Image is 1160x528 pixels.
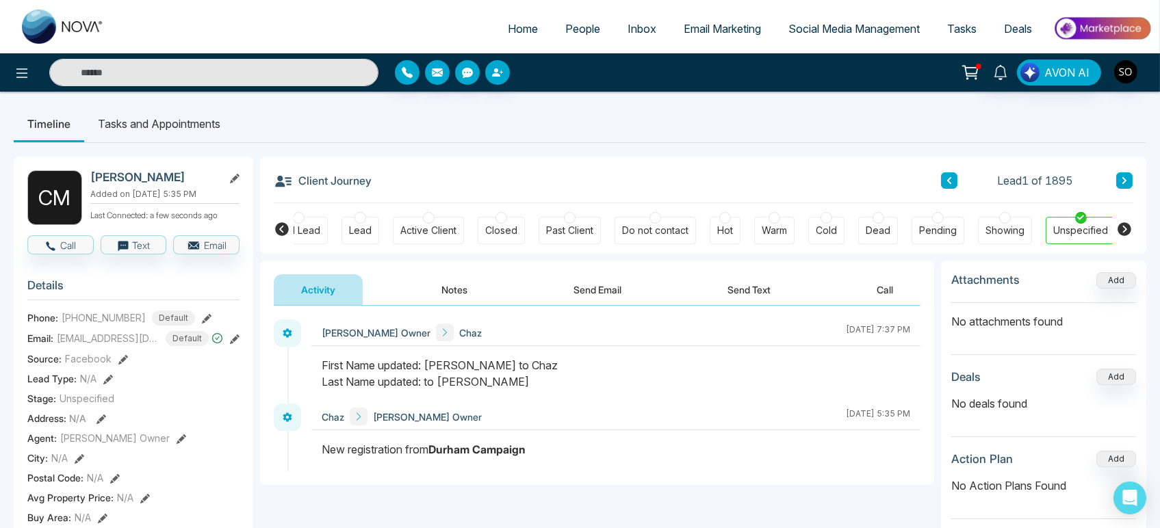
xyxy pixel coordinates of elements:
[27,471,83,485] span: Postal Code :
[1044,64,1090,81] span: AVON AI
[27,490,114,505] span: Avg Property Price :
[117,490,133,505] span: N/A
[27,278,240,300] h3: Details
[57,331,159,345] span: [EMAIL_ADDRESS][DOMAIN_NAME]
[1096,274,1136,285] span: Add
[684,22,761,36] span: Email Marketing
[349,224,372,237] div: Lead
[27,371,77,386] span: Lead Type:
[1096,451,1136,467] button: Add
[508,22,538,36] span: Home
[762,224,787,237] div: Warm
[414,274,495,305] button: Notes
[277,224,320,237] div: Bad Lead
[27,235,94,254] button: Call
[27,391,56,406] span: Stage:
[997,172,1073,189] span: Lead 1 of 1895
[1004,22,1032,36] span: Deals
[27,510,71,525] span: Buy Area :
[65,352,112,366] span: Facebook
[846,408,910,425] div: [DATE] 5:35 PM
[985,224,1024,237] div: Showing
[670,16,775,42] a: Email Marketing
[173,235,240,254] button: Email
[27,431,57,445] span: Agent:
[1096,369,1136,385] button: Add
[1020,63,1040,82] img: Lead Flow
[90,188,240,200] p: Added on [DATE] 5:35 PM
[622,224,688,237] div: Do not contact
[614,16,670,42] a: Inbox
[951,395,1136,412] p: No deals found
[14,105,84,142] li: Timeline
[546,274,649,305] button: Send Email
[322,326,430,340] span: [PERSON_NAME] Owner
[951,370,981,384] h3: Deals
[27,451,48,465] span: City :
[552,16,614,42] a: People
[1053,13,1152,44] img: Market-place.gif
[322,410,344,424] span: Chaz
[75,510,91,525] span: N/A
[62,311,146,325] span: [PHONE_NUMBER]
[775,16,933,42] a: Social Media Management
[866,224,890,237] div: Dead
[459,326,482,340] span: Chaz
[84,105,234,142] li: Tasks and Appointments
[1096,272,1136,289] button: Add
[60,431,170,445] span: [PERSON_NAME] Owner
[27,352,62,366] span: Source:
[1114,60,1137,83] img: User Avatar
[947,22,977,36] span: Tasks
[546,224,593,237] div: Past Client
[485,224,517,237] div: Closed
[494,16,552,42] a: Home
[166,331,209,346] span: Default
[933,16,990,42] a: Tasks
[951,452,1013,466] h3: Action Plan
[400,224,456,237] div: Active Client
[951,273,1020,287] h3: Attachments
[788,22,920,36] span: Social Media Management
[27,411,86,425] span: Address:
[951,477,1136,494] p: No Action Plans Found
[628,22,656,36] span: Inbox
[373,410,482,424] span: [PERSON_NAME] Owner
[1053,224,1108,237] div: Unspecified
[919,224,957,237] div: Pending
[87,471,103,485] span: N/A
[27,331,53,345] span: Email:
[1113,481,1146,514] div: Open Intercom Messenger
[717,224,733,237] div: Hot
[274,170,372,191] h3: Client Journey
[51,451,68,465] span: N/A
[700,274,798,305] button: Send Text
[60,391,114,406] span: Unspecified
[90,207,240,222] p: Last Connected: a few seconds ago
[80,371,96,386] span: N/A
[69,412,86,424] span: N/A
[951,303,1136,330] p: No attachments found
[990,16,1046,42] a: Deals
[152,311,195,326] span: Default
[101,235,167,254] button: Text
[846,324,910,341] div: [DATE] 7:37 PM
[816,224,837,237] div: Cold
[849,274,920,305] button: Call
[1017,60,1101,85] button: AVON AI
[27,311,58,325] span: Phone:
[22,10,104,44] img: Nova CRM Logo
[274,274,363,305] button: Activity
[90,170,218,184] h2: [PERSON_NAME]
[27,170,82,225] div: C M
[565,22,600,36] span: People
